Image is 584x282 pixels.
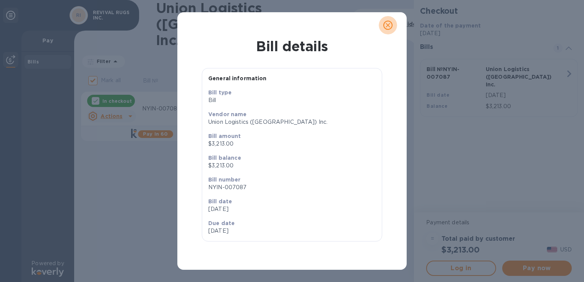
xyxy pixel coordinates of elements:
[208,220,235,226] b: Due date
[208,96,376,104] p: Bill
[208,227,289,235] p: [DATE]
[208,162,376,170] p: $3,213.00
[208,198,232,204] b: Bill date
[208,140,376,148] p: $3,213.00
[208,133,241,139] b: Bill amount
[208,183,376,191] p: NYIN-007087
[208,205,376,213] p: [DATE]
[183,38,401,54] h1: Bill details
[379,16,397,34] button: close
[208,177,241,183] b: Bill number
[208,111,247,117] b: Vendor name
[208,75,267,81] b: General information
[208,89,232,96] b: Bill type
[208,118,376,126] p: Union Logistics ([GEOGRAPHIC_DATA]) Inc.
[208,155,241,161] b: Bill balance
